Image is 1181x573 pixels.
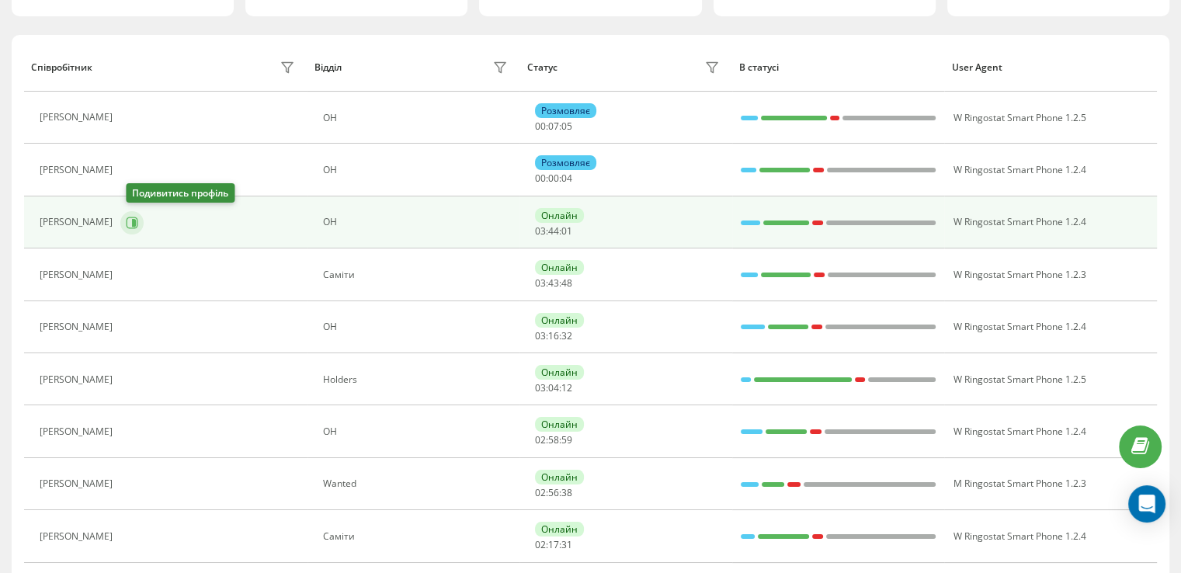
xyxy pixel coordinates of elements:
[548,276,559,290] span: 43
[535,276,546,290] span: 03
[548,381,559,394] span: 04
[535,329,546,342] span: 03
[953,268,1085,281] span: W Ringostat Smart Phone 1.2.3
[548,538,559,551] span: 17
[535,278,572,289] div: : :
[535,522,584,537] div: Онлайн
[953,111,1085,124] span: W Ringostat Smart Phone 1.2.5
[548,486,559,499] span: 56
[323,113,512,123] div: ОН
[323,269,512,280] div: Саміти
[40,112,116,123] div: [PERSON_NAME]
[535,172,546,185] span: 00
[40,217,116,227] div: [PERSON_NAME]
[953,320,1085,333] span: W Ringostat Smart Phone 1.2.4
[561,538,572,551] span: 31
[535,208,584,223] div: Онлайн
[40,531,116,542] div: [PERSON_NAME]
[953,477,1085,490] span: M Ringostat Smart Phone 1.2.3
[535,435,572,446] div: : :
[323,374,512,385] div: Holders
[535,155,596,170] div: Розмовляє
[535,486,546,499] span: 02
[314,62,342,73] div: Відділ
[561,276,572,290] span: 48
[323,531,512,542] div: Саміти
[535,538,546,551] span: 02
[527,62,558,73] div: Статус
[535,121,572,132] div: : :
[952,62,1150,73] div: User Agent
[535,120,546,133] span: 00
[535,260,584,275] div: Онлайн
[548,329,559,342] span: 16
[548,120,559,133] span: 07
[535,470,584,484] div: Онлайн
[535,313,584,328] div: Онлайн
[561,329,572,342] span: 32
[535,417,584,432] div: Онлайн
[535,381,546,394] span: 03
[323,217,512,227] div: ОН
[535,383,572,394] div: : :
[126,183,234,203] div: Подивитись профіль
[535,488,572,498] div: : :
[548,433,559,446] span: 58
[31,62,92,73] div: Співробітник
[40,269,116,280] div: [PERSON_NAME]
[40,426,116,437] div: [PERSON_NAME]
[561,381,572,394] span: 12
[323,478,512,489] div: Wanted
[535,224,546,238] span: 03
[535,365,584,380] div: Онлайн
[953,425,1085,438] span: W Ringostat Smart Phone 1.2.4
[40,374,116,385] div: [PERSON_NAME]
[953,163,1085,176] span: W Ringostat Smart Phone 1.2.4
[40,478,116,489] div: [PERSON_NAME]
[561,433,572,446] span: 59
[548,224,559,238] span: 44
[739,62,937,73] div: В статусі
[535,331,572,342] div: : :
[535,433,546,446] span: 02
[40,165,116,175] div: [PERSON_NAME]
[323,321,512,332] div: ОН
[561,486,572,499] span: 38
[1128,485,1165,523] div: Open Intercom Messenger
[953,530,1085,543] span: W Ringostat Smart Phone 1.2.4
[953,215,1085,228] span: W Ringostat Smart Phone 1.2.4
[561,172,572,185] span: 04
[535,103,596,118] div: Розмовляє
[323,426,512,437] div: ОН
[561,224,572,238] span: 01
[953,373,1085,386] span: W Ringostat Smart Phone 1.2.5
[535,540,572,550] div: : :
[561,120,572,133] span: 05
[535,226,572,237] div: : :
[323,165,512,175] div: ОН
[535,173,572,184] div: : :
[40,321,116,332] div: [PERSON_NAME]
[548,172,559,185] span: 00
